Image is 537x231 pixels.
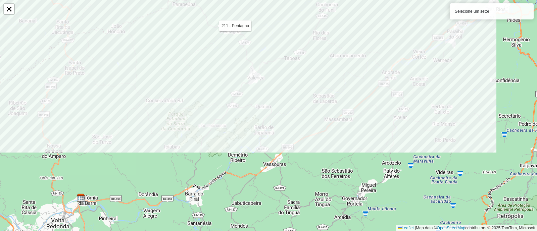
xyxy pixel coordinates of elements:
[4,4,14,14] a: Abrir mapa em tela cheia
[450,3,534,19] div: Selecione um setor
[437,226,466,230] a: OpenStreetMap
[415,226,416,230] span: |
[398,226,414,230] a: Leaflet
[396,225,537,231] div: Map data © contributors,© 2025 TomTom, Microsoft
